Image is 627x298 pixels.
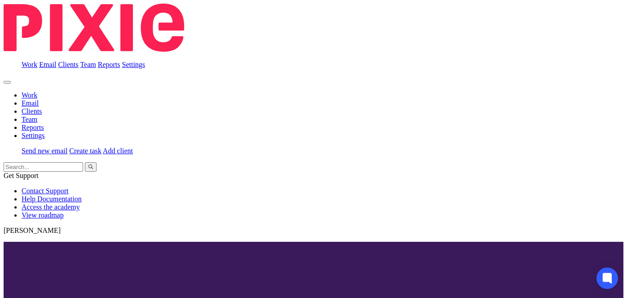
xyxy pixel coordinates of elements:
[22,147,67,155] a: Send new email
[80,61,96,68] a: Team
[22,116,37,123] a: Team
[22,211,64,219] a: View roadmap
[4,162,83,172] input: Search
[69,147,102,155] a: Create task
[4,172,39,179] span: Get Support
[85,162,97,172] button: Search
[122,61,146,68] a: Settings
[22,124,44,131] a: Reports
[39,61,56,68] a: Email
[58,61,78,68] a: Clients
[22,91,37,99] a: Work
[22,203,80,211] a: Access the academy
[22,187,68,195] a: Contact Support
[103,147,133,155] a: Add client
[22,61,37,68] a: Work
[22,107,42,115] a: Clients
[4,227,623,235] p: [PERSON_NAME]
[22,195,82,203] a: Help Documentation
[98,61,120,68] a: Reports
[22,99,39,107] a: Email
[22,132,45,139] a: Settings
[4,4,184,52] img: Pixie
